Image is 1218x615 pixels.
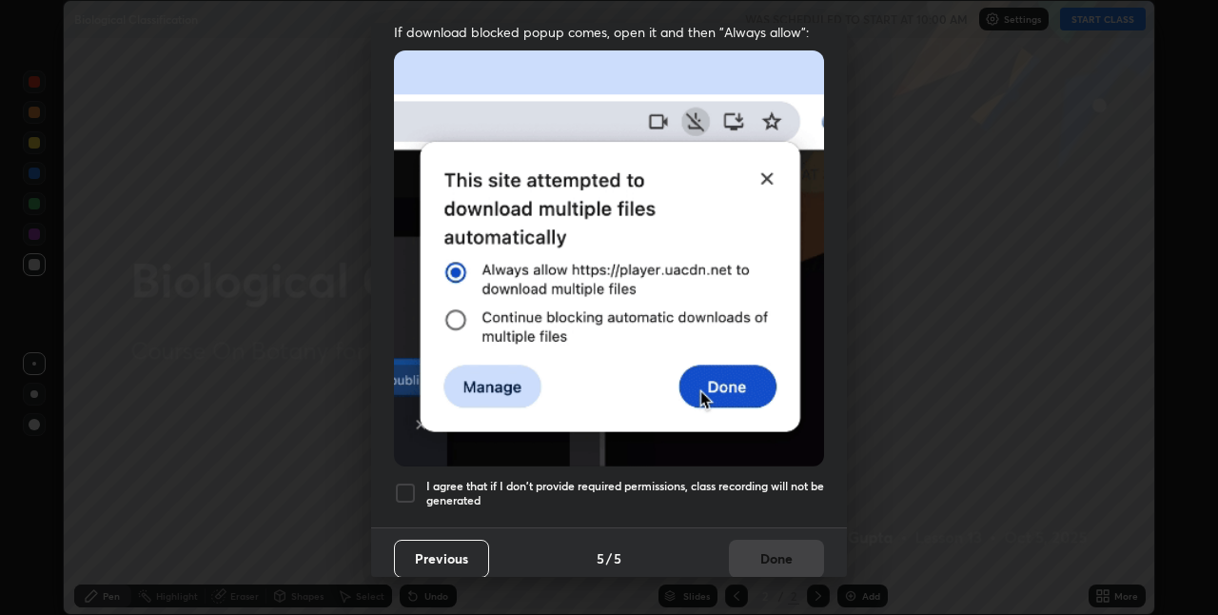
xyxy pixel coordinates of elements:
[394,50,824,466] img: downloads-permission-blocked.gif
[394,23,824,41] span: If download blocked popup comes, open it and then "Always allow":
[614,548,621,568] h4: 5
[394,540,489,578] button: Previous
[606,548,612,568] h4: /
[426,479,824,508] h5: I agree that if I don't provide required permissions, class recording will not be generated
[597,548,604,568] h4: 5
